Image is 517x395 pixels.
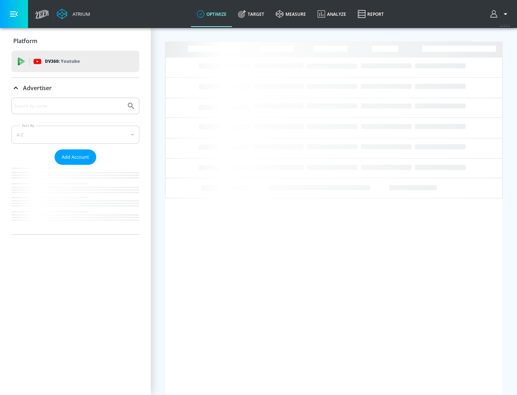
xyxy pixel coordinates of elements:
div: Platform [11,31,139,51]
p: Youtube [61,57,80,65]
div: DV360: Youtube [11,51,139,72]
p: DV360: [45,57,80,65]
button: Add Account [55,149,96,165]
span: v 4.25.4 [500,24,510,28]
div: Advertiser [11,78,139,98]
input: Search by name [14,101,123,111]
label: Sort By [20,123,36,128]
div: Advertiser [11,98,139,234]
a: Analyze [312,1,352,27]
div: Atrium [70,11,90,17]
a: optimize [191,1,232,27]
a: Report [352,1,390,27]
div: A-Z [11,126,139,144]
p: Platform [13,37,37,45]
a: measure [270,1,312,27]
a: Target [232,1,270,27]
p: Advertiser [23,84,52,92]
nav: list of Advertiser [11,165,139,234]
a: Atrium [57,9,90,19]
span: Add Account [62,153,89,161]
